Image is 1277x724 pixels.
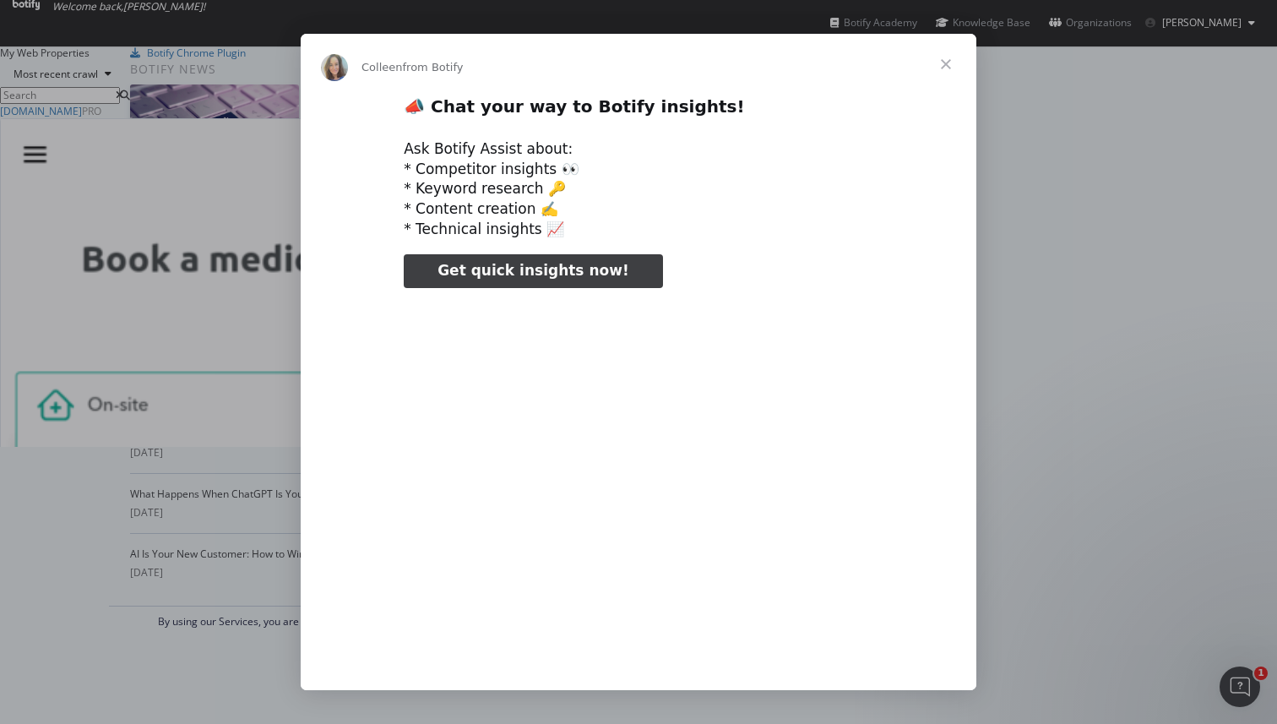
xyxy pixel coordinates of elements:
[404,95,873,127] h2: 📣 Chat your way to Botify insights!
[437,262,628,279] span: Get quick insights now!
[916,34,976,95] span: Close
[361,61,403,73] span: Colleen
[404,254,662,288] a: Get quick insights now!
[403,61,464,73] span: from Botify
[321,54,348,81] img: Profile image for Colleen
[286,302,991,655] video: Play video
[404,139,873,240] div: Ask Botify Assist about: * Competitor insights 👀 * Keyword research 🔑 * Content creation ✍️ * Tec...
